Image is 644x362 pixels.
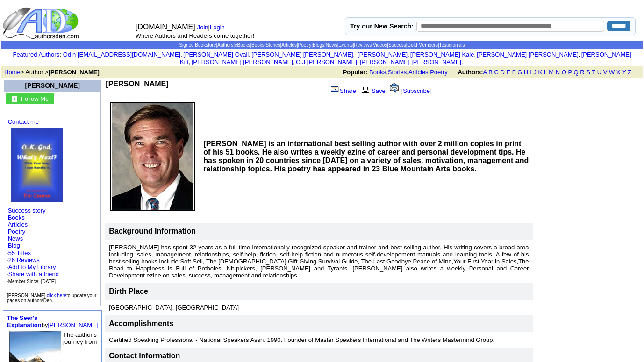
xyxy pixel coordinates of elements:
img: logo_ad.gif [2,7,81,40]
a: H [524,69,528,76]
a: Save [359,87,386,94]
font: Follow Me [21,95,49,102]
a: The Seer's Explanation [7,314,42,328]
font: ] [430,87,432,94]
a: Contact me [8,118,39,125]
a: Signed Bookstore [179,43,216,48]
a: V [603,69,608,76]
a: N [556,69,560,76]
a: L [544,69,547,76]
a: [PERSON_NAME] Kale [410,51,474,58]
a: Share with a friend [8,270,59,277]
a: P [568,69,572,76]
a: E [506,69,510,76]
img: share_page.gif [331,85,339,93]
img: 13717.jpg [11,128,63,202]
a: Blog [8,242,20,249]
a: Follow Me [21,94,49,102]
a: News [8,235,23,242]
a: [PERSON_NAME] [25,82,79,89]
a: Reviews [354,43,372,48]
font: , , , [343,69,640,76]
a: [PERSON_NAME] [PERSON_NAME] [360,58,461,65]
font: [PERSON_NAME], to update your pages on AuthorsDen. [7,293,96,303]
a: eBooks [235,43,250,48]
a: B [488,69,493,76]
font: i [250,52,251,57]
font: > Author > [4,69,100,76]
a: Home [4,69,21,76]
a: U [597,69,601,76]
font: Birth Place [109,287,148,295]
iframe: fb:like Facebook Social Plugin [106,88,316,98]
img: 23419.jpg [110,102,195,211]
a: Events [338,43,353,48]
a: A [483,69,487,76]
a: F [512,69,516,76]
a: J [533,69,537,76]
a: Subscribe [403,87,430,94]
a: Poetry [298,43,312,48]
a: [PERSON_NAME] [356,51,408,58]
a: [PERSON_NAME] [PERSON_NAME] [192,58,293,65]
a: Videos [373,43,387,48]
b: [PERSON_NAME] [106,80,168,88]
font: Certified Speaking Professional - National Speakers Assn. 1990. Founder of Master Speakers Intern... [109,336,494,343]
a: W [609,69,615,76]
font: · · · · · · · [6,118,99,285]
a: [PERSON_NAME] [PERSON_NAME] [477,51,578,58]
font: [DOMAIN_NAME] [136,23,195,31]
a: Authors [217,43,233,48]
a: Q [573,69,578,76]
a: Poetry [8,228,26,235]
font: i [463,60,464,65]
img: gc.jpg [12,96,17,102]
a: Stories [265,43,280,48]
font: [ [401,87,403,94]
font: i [182,52,183,57]
font: · · [7,249,59,284]
b: Background Information [109,227,196,235]
a: Add to My Library [8,263,56,270]
font: by [7,314,98,328]
b: [PERSON_NAME] is an international best selling author with over 2 million copies in print of his ... [203,140,529,173]
img: library.gif [360,85,371,93]
font: [PERSON_NAME] has spent 32 years as a full time internationally recognized speaker and trainer an... [109,244,529,279]
a: Articles [8,221,28,228]
a: O [562,69,566,76]
font: , , , , , , , , , , [63,51,631,65]
a: Testimonials [439,43,465,48]
a: R [580,69,584,76]
a: M [549,69,554,76]
font: [GEOGRAPHIC_DATA], [GEOGRAPHIC_DATA] [109,304,239,311]
a: Login [210,24,225,31]
a: D [500,69,504,76]
font: i [580,52,581,57]
font: i [358,60,359,65]
b: [PERSON_NAME] [49,69,100,76]
a: G [517,69,522,76]
a: Gold Members [407,43,438,48]
a: Share [330,87,356,94]
font: Accomplishments [109,319,173,327]
span: | | | | | | | | | | | | | | [179,43,465,48]
a: Featured Authors [13,51,59,58]
a: click here [47,293,66,298]
font: Member Since: [DATE] [8,279,56,284]
a: S [586,69,590,76]
font: i [190,60,191,65]
font: Where Authors and Readers come together! [136,32,254,39]
a: G J [PERSON_NAME] [296,58,357,65]
b: Popular: [343,69,368,76]
a: C [494,69,498,76]
font: · · · [7,263,59,284]
img: alert.gif [390,83,399,93]
a: Success [388,43,406,48]
a: [PERSON_NAME] [PERSON_NAME] [251,51,353,58]
a: Stories [388,69,407,76]
a: Poetry [430,69,448,76]
a: [PERSON_NAME] Kitt [180,51,631,65]
a: [PERSON_NAME] Ovall [183,51,249,58]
